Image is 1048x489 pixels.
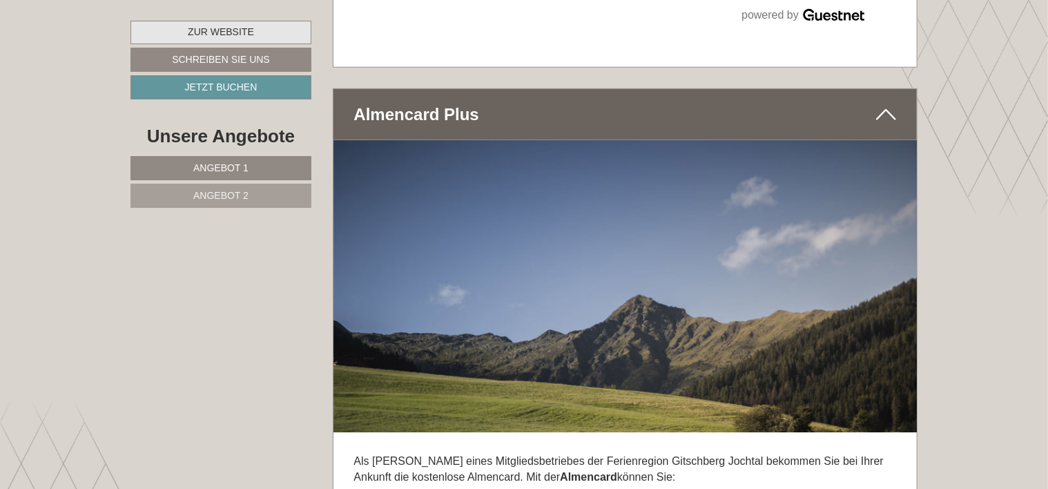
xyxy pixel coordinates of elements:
[333,89,918,140] div: Almencard Plus
[130,75,311,99] a: Jetzt buchen
[193,162,249,173] span: Angebot 1
[130,48,311,72] a: Schreiben Sie uns
[560,471,617,483] strong: Almencard
[130,124,311,149] div: Unsere Angebote
[354,454,897,486] p: Als [PERSON_NAME] eines Mitgliedsbetriebes der Ferienregion Gitschberg Jochtal bekommen Sie bei I...
[193,190,249,201] span: Angebot 2
[385,6,866,26] div: powered by Guestnet
[130,21,311,44] a: Zur Website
